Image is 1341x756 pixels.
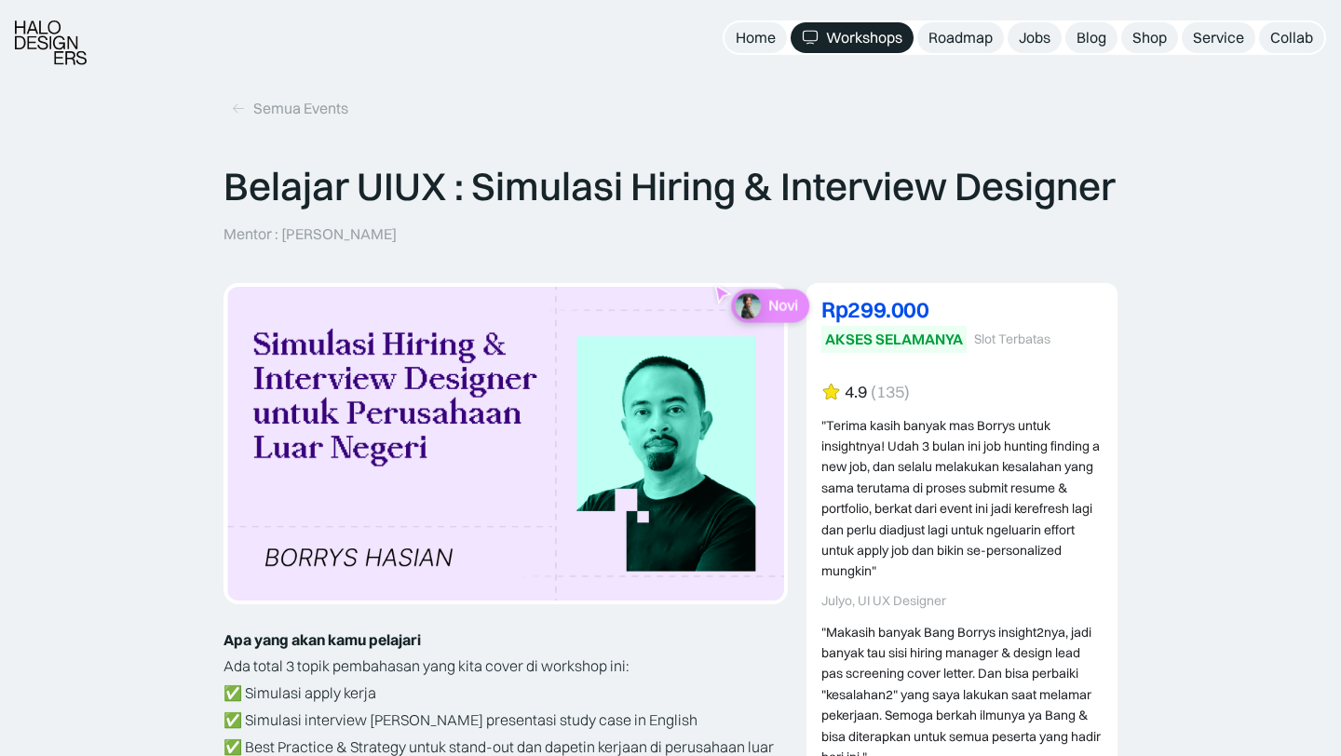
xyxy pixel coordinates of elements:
[791,22,914,53] a: Workshops
[223,630,421,649] strong: Apa yang akan kamu pelajari
[1132,28,1167,47] div: Shop
[1008,22,1062,53] a: Jobs
[1193,28,1244,47] div: Service
[768,297,798,315] p: Novi
[1077,28,1106,47] div: Blog
[1270,28,1313,47] div: Collab
[1259,22,1324,53] a: Collab
[821,415,1103,582] div: "Terima kasih banyak mas Borrys untuk insightnya! Udah 3 bulan ini job hunting finding a new job,...
[223,93,356,124] a: Semua Events
[1182,22,1255,53] a: Service
[725,22,787,53] a: Home
[974,331,1050,347] div: Slot Terbatas
[821,298,1103,320] div: Rp299.000
[871,383,910,402] div: (135)
[1019,28,1050,47] div: Jobs
[821,593,1103,609] div: Julyo, UI UX Designer
[917,22,1004,53] a: Roadmap
[736,28,776,47] div: Home
[825,330,963,349] div: AKSES SELAMANYA
[223,163,1116,209] p: Belajar UIUX : Simulasi Hiring & Interview Designer
[1065,22,1117,53] a: Blog
[223,224,397,244] p: Mentor : [PERSON_NAME]
[845,383,867,402] div: 4.9
[223,653,788,680] p: Ada total 3 topik pembahasan yang kita cover di workshop ini:
[1121,22,1178,53] a: Shop
[928,28,993,47] div: Roadmap
[826,28,902,47] div: Workshops
[253,99,348,118] div: Semua Events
